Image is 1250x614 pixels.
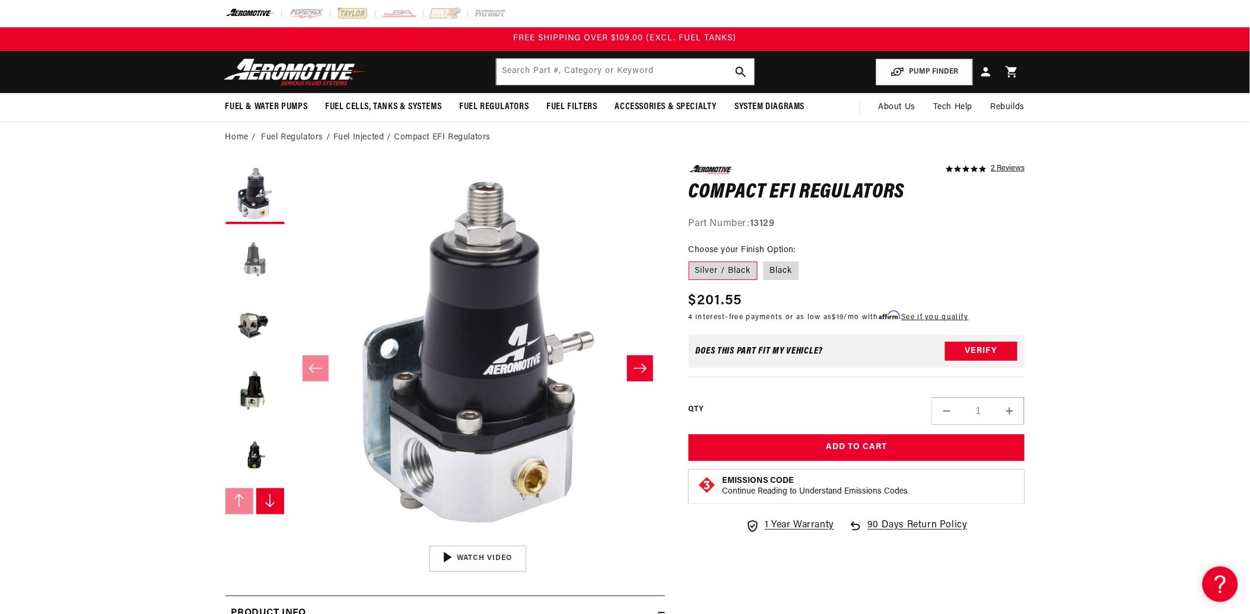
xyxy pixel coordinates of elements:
span: About Us [878,103,915,112]
span: Affirm [879,311,899,320]
button: Slide right [627,355,653,381]
span: 1 Year Warranty [765,518,834,533]
nav: breadcrumbs [225,131,1025,144]
button: Slide left [225,488,254,514]
span: 90 Days Return Policy [867,518,968,545]
span: Rebuilds [991,101,1025,114]
span: Fuel Regulators [460,101,529,113]
button: Verify [945,342,1017,361]
span: Fuel Filters [547,101,597,113]
legend: Choose your Finish Option: [689,244,797,256]
div: Part Number: [689,217,1025,232]
button: Load image 5 in gallery view [225,426,285,485]
span: Accessories & Specialty [615,101,717,113]
summary: Fuel Cells, Tanks & Systems [316,93,450,121]
input: Search by Part Number, Category or Keyword [497,59,754,85]
a: About Us [869,93,924,122]
button: Emissions CodeContinue Reading to Understand Emissions Codes [723,476,908,497]
label: Black [764,262,799,281]
summary: System Diagrams [726,93,814,121]
li: Compact EFI Regulators [394,131,491,144]
span: $201.55 [689,290,742,311]
img: Emissions code [698,476,717,495]
button: Slide left [303,355,329,381]
label: QTY [689,405,704,415]
span: Fuel & Water Pumps [225,101,308,113]
summary: Fuel & Water Pumps [217,93,317,121]
span: Tech Help [933,101,972,114]
button: Load image 4 in gallery view [225,361,285,420]
media-gallery: Gallery Viewer [225,165,665,571]
summary: Rebuilds [982,93,1034,122]
button: search button [728,59,754,85]
a: 90 Days Return Policy [848,518,968,545]
p: 4 interest-free payments or as low as /mo with . [689,311,969,323]
img: Aeromotive [221,58,369,86]
a: 1 Year Warranty [746,518,834,533]
strong: Emissions Code [723,476,794,485]
label: Silver / Black [689,262,758,281]
div: Does This part fit My vehicle? [696,346,823,356]
li: Fuel Regulators [261,131,333,144]
span: Fuel Cells, Tanks & Systems [325,101,441,113]
summary: Tech Help [924,93,981,122]
strong: 13129 [750,219,775,228]
button: Slide right [256,488,285,514]
a: 2 reviews [991,165,1025,173]
span: System Diagrams [735,101,805,113]
button: Load image 1 in gallery view [225,165,285,224]
button: PUMP FINDER [876,59,973,85]
button: Load image 2 in gallery view [225,230,285,289]
summary: Fuel Regulators [451,93,538,121]
a: Home [225,131,249,144]
span: FREE SHIPPING OVER $109.00 (EXCL. FUEL TANKS) [514,34,737,43]
button: Load image 3 in gallery view [225,295,285,355]
button: Add to Cart [689,434,1025,461]
h1: Compact EFI Regulators [689,183,1025,202]
summary: Accessories & Specialty [606,93,726,121]
a: See if you qualify - Learn more about Affirm Financing (opens in modal) [902,314,969,321]
li: Fuel Injected [333,131,394,144]
span: $19 [832,314,844,321]
p: Continue Reading to Understand Emissions Codes [723,486,908,497]
summary: Fuel Filters [538,93,606,121]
